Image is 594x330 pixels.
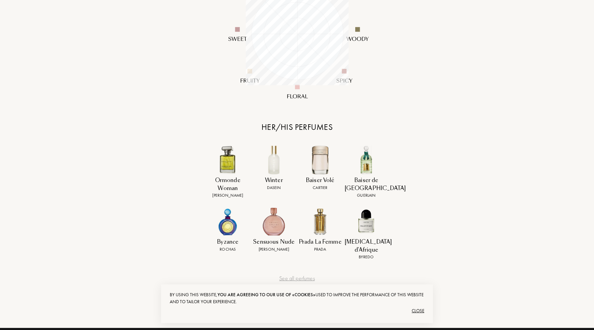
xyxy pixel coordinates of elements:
img: UNU0HIH5KN.jpg [306,207,335,236]
div: Prada La Femme [298,238,342,246]
div: [MEDICAL_DATA] d'Afrique [345,238,388,254]
img: QO1ADRW6IT.jpg [259,207,288,236]
div: Winter [252,176,296,184]
div: Prada [298,246,342,252]
div: Rochas [206,246,250,252]
div: Baiser Volé [298,176,342,184]
img: F2BSQMOH8F.jpg [352,207,381,236]
img: R0LETELRTD.jpg [259,146,288,174]
span: you are agreeing to our use of «cookies» [218,292,315,298]
img: EI5R3SBWWU.jpg [306,146,335,174]
img: 1ISL5I6HIY.jpg [352,146,381,174]
div: Ormonde Woman [206,176,250,192]
div: Byzance [206,238,250,246]
div: Byredo [345,254,388,260]
div: [PERSON_NAME] [206,192,250,198]
div: Her/his perfumes [210,121,384,133]
div: See all perfumes [210,274,384,283]
img: LXMCHW6RNL.jpg [213,146,242,174]
div: [PERSON_NAME] [252,246,296,252]
div: Guerlain [345,192,388,198]
div: Cartier [298,184,342,191]
div: Baiser de [GEOGRAPHIC_DATA] [345,176,388,192]
div: Close [170,305,424,316]
div: Dasein [252,184,296,191]
div: Sensuous Nude [252,238,296,246]
img: HLVXAFF0Y5.jpg [213,207,242,236]
div: By using this website, used to improve the performance of this website and to tailor your experie... [170,291,424,305]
